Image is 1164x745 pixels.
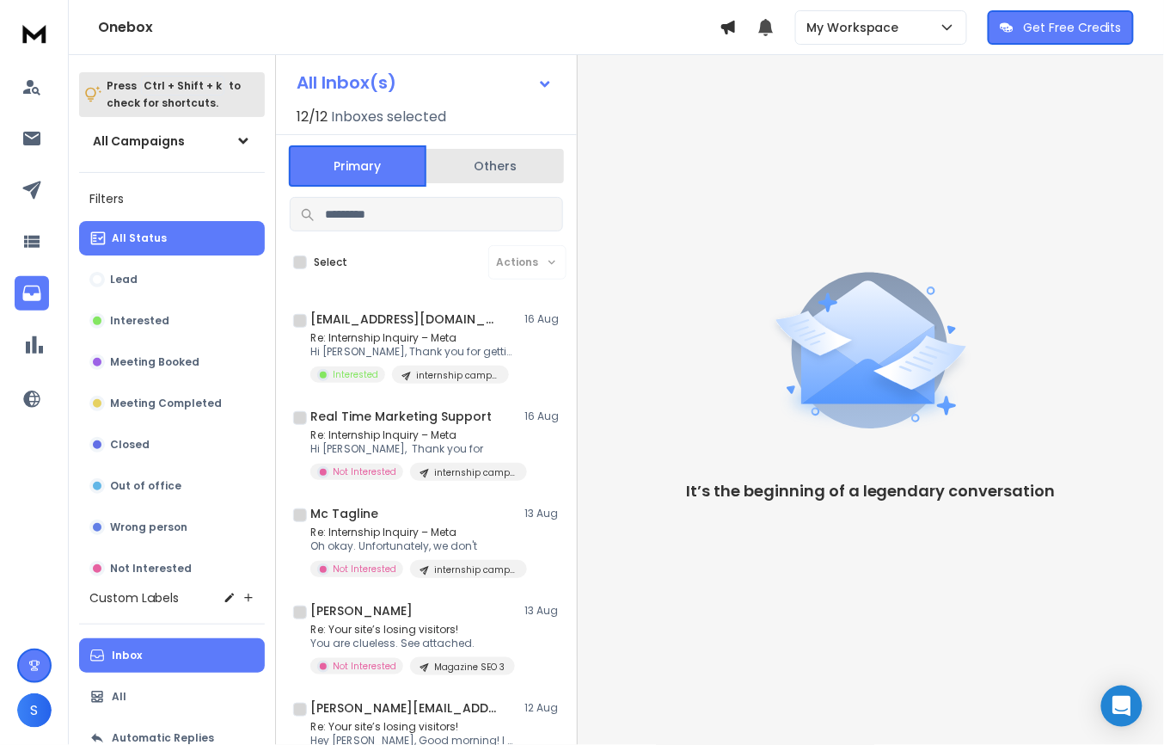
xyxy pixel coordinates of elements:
p: All [112,690,126,704]
button: Out of office [79,469,265,503]
p: 16 Aug [524,409,563,423]
p: Interested [110,314,169,328]
h1: Mc Tagline [310,505,378,522]
h1: All Inbox(s) [297,74,396,91]
button: S [17,693,52,728]
button: Primary [289,145,426,187]
p: Not Interested [333,563,396,576]
p: Not Interested [333,465,396,478]
span: 12 / 12 [297,107,328,127]
button: Inbox [79,638,265,673]
button: Lead [79,262,265,297]
p: Hi [PERSON_NAME], Thank you for [310,442,517,456]
p: Oh okay. Unfortunately, we don't [310,539,517,553]
h3: Custom Labels [89,589,179,606]
button: Wrong person [79,510,265,545]
p: Automatic Replies [112,731,214,745]
p: Press to check for shortcuts. [107,77,241,112]
h1: Real Time Marketing Support [310,408,492,425]
label: Select [314,256,347,269]
p: Re: Internship Inquiry – Meta [310,526,517,539]
button: Others [426,147,564,185]
p: Not Interested [333,660,396,673]
h3: Inboxes selected [331,107,446,127]
h3: Filters [79,187,265,211]
p: 13 Aug [524,604,563,618]
p: Out of office [110,479,181,493]
p: Re: Your site’s losing visitors! [310,720,517,734]
p: Re: Your site’s losing visitors! [310,623,515,637]
p: Re: Internship Inquiry – Meta [310,428,517,442]
p: You are clueless. See attached. [310,637,515,650]
p: Get Free Credits [1024,19,1122,36]
p: internship campaign [416,369,499,382]
p: My Workspace [806,19,906,36]
p: It’s the beginning of a legendary conversation [686,479,1056,503]
p: 16 Aug [524,312,563,326]
button: Interested [79,304,265,338]
h1: All Campaigns [93,132,185,150]
p: internship campaign [434,563,517,576]
h1: [PERSON_NAME][EMAIL_ADDRESS][DOMAIN_NAME] [310,699,499,717]
p: 13 Aug [524,507,563,520]
button: All [79,680,265,714]
p: 12 Aug [524,701,563,715]
p: Closed [110,438,150,452]
span: Ctrl + Shift + k [141,76,224,95]
p: Hi [PERSON_NAME], Thank you for getting [310,345,517,359]
p: internship campaign [434,466,517,479]
p: All Status [112,231,167,245]
p: Meeting Booked [110,355,199,369]
p: Wrong person [110,520,187,534]
button: Get Free Credits [988,10,1134,45]
h1: [PERSON_NAME] [310,602,413,619]
h1: Onebox [98,17,720,38]
button: Not Interested [79,551,265,586]
button: Meeting Booked [79,345,265,379]
button: All Inbox(s) [283,65,567,100]
button: All Campaigns [79,124,265,158]
p: Inbox [112,649,142,662]
button: All Status [79,221,265,256]
p: Magazine SEO 3 [434,661,505,674]
button: Meeting Completed [79,386,265,421]
p: Not Interested [110,562,192,576]
p: Lead [110,273,138,286]
div: Open Intercom Messenger [1101,686,1143,727]
p: Meeting Completed [110,397,222,410]
h1: [EMAIL_ADDRESS][DOMAIN_NAME] [310,311,499,328]
button: Closed [79,428,265,462]
img: logo [17,17,52,49]
p: Interested [333,368,378,381]
p: Re: Internship Inquiry – Meta [310,331,517,345]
